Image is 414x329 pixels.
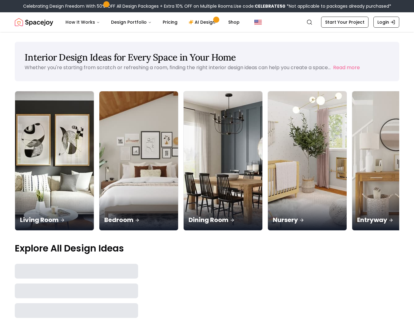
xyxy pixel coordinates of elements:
[99,91,178,230] img: Bedroom
[268,91,347,231] a: NurseryNursery
[189,216,257,224] p: Dining Room
[184,91,262,230] img: Dining Room
[15,91,94,230] img: Living Room
[15,91,94,231] a: Living RoomLiving Room
[158,16,182,28] a: Pricing
[25,52,389,63] h1: Interior Design Ideas for Every Space in Your Home
[15,12,399,32] nav: Global
[273,216,342,224] p: Nursery
[184,16,222,28] a: AI Design
[373,17,399,28] a: Login
[61,16,105,28] button: How It Works
[254,18,262,26] img: United States
[15,243,399,254] p: Explore All Design Ideas
[104,216,173,224] p: Bedroom
[268,91,347,230] img: Nursery
[61,16,245,28] nav: Main
[15,16,53,28] a: Spacejoy
[25,64,331,71] p: Whether you're starting from scratch or refreshing a room, finding the right interior design idea...
[223,16,245,28] a: Shop
[20,216,89,224] p: Living Room
[333,64,360,71] button: Read more
[234,3,285,9] span: Use code:
[285,3,391,9] span: *Not applicable to packages already purchased*
[15,16,53,28] img: Spacejoy Logo
[183,91,263,231] a: Dining RoomDining Room
[99,91,178,231] a: BedroomBedroom
[23,3,391,9] div: Celebrating Design Freedom With 50% OFF All Design Packages + Extra 10% OFF on Multiple Rooms.
[106,16,157,28] button: Design Portfolio
[255,3,285,9] b: CELEBRATE50
[321,17,368,28] a: Start Your Project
